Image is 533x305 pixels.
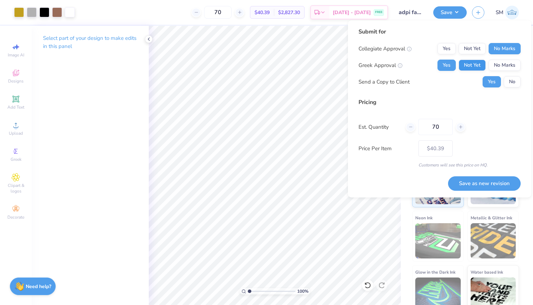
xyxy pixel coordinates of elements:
[496,8,503,17] span: SM
[333,9,371,16] span: [DATE] - [DATE]
[459,60,486,71] button: Not Yet
[278,9,300,16] span: $2,827.30
[359,98,521,106] div: Pricing
[9,130,23,136] span: Upload
[359,61,403,69] div: Greek Approval
[504,76,521,87] button: No
[255,9,270,16] span: $40.39
[415,214,433,221] span: Neon Ink
[471,268,503,276] span: Water based Ink
[375,10,382,15] span: FREE
[359,123,400,131] label: Est. Quantity
[505,6,519,19] img: Sofia Maitz
[489,43,521,54] button: No Marks
[8,78,24,84] span: Designs
[489,60,521,71] button: No Marks
[483,76,501,87] button: Yes
[359,28,521,36] div: Submit for
[459,43,486,54] button: Not Yet
[415,268,455,276] span: Glow in the Dark Ink
[471,214,512,221] span: Metallic & Glitter Ink
[4,183,28,194] span: Clipart & logos
[7,214,24,220] span: Decorate
[359,78,410,86] div: Send a Copy to Client
[7,104,24,110] span: Add Text
[471,223,516,258] img: Metallic & Glitter Ink
[437,43,456,54] button: Yes
[496,6,519,19] a: SM
[204,6,232,19] input: – –
[8,52,24,58] span: Image AI
[359,145,413,153] label: Price Per Item
[448,176,521,191] button: Save as new revision
[393,5,428,19] input: Untitled Design
[359,45,412,53] div: Collegiate Approval
[437,60,456,71] button: Yes
[418,119,453,135] input: – –
[359,162,521,168] div: Customers will see this price on HQ.
[415,223,461,258] img: Neon Ink
[433,6,467,19] button: Save
[297,288,308,294] span: 100 %
[11,157,22,162] span: Greek
[26,283,51,290] strong: Need help?
[43,34,137,50] p: Select part of your design to make edits in this panel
